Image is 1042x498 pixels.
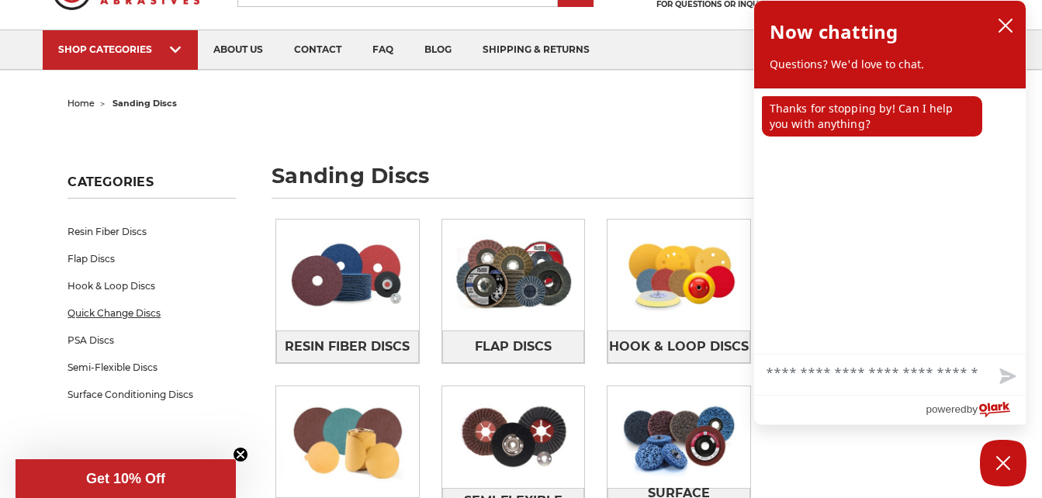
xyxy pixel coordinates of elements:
a: faq [357,30,409,70]
a: about us [198,30,279,70]
img: Semi-Flexible Discs [442,386,585,487]
span: Hook & Loop Discs [609,334,749,360]
span: sanding discs [113,98,177,109]
a: blog [409,30,467,70]
button: Send message [987,359,1026,395]
p: Questions? We'd love to chat. [770,57,1010,72]
div: SHOP CATEGORIES [58,43,182,55]
a: Quick Change Discs [68,299,236,327]
a: shipping & returns [467,30,605,70]
a: home [68,98,95,109]
a: Hook & Loop Discs [608,330,750,364]
img: Hook & Loop Discs [608,224,750,325]
p: Thanks for stopping by! Can I help you with anything? [762,96,982,137]
div: chat [754,88,1026,354]
a: Powered by Olark [926,396,1026,424]
a: Hook & Loop Discs [68,272,236,299]
a: PSA Discs [68,327,236,354]
div: Get 10% OffClose teaser [16,459,236,498]
h2: Now chatting [770,16,898,47]
span: Resin Fiber Discs [285,334,410,360]
img: PSA Discs [276,391,419,492]
span: by [967,399,978,419]
h1: sanding discs [272,165,974,199]
a: contact [279,30,357,70]
a: Flap Discs [442,330,585,364]
button: close chatbox [993,14,1018,37]
img: Surface Conditioning Discs [608,386,750,487]
a: Semi-Flexible Discs [68,354,236,381]
span: Flap Discs [475,334,552,360]
h5: Categories [68,175,236,199]
a: Surface Conditioning Discs [68,381,236,408]
button: Close teaser [233,447,248,462]
img: Resin Fiber Discs [276,224,419,325]
a: Resin Fiber Discs [68,218,236,245]
span: powered [926,399,966,419]
a: Resin Fiber Discs [276,330,419,364]
span: Get 10% Off [86,471,165,486]
a: Flap Discs [68,245,236,272]
img: Flap Discs [442,224,585,325]
button: Close Chatbox [980,440,1026,486]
